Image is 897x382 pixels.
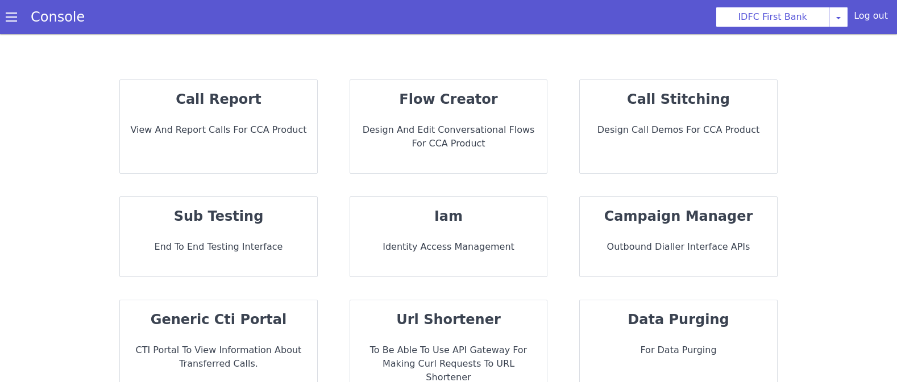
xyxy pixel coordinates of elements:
[589,123,768,137] p: Design call demos for CCA Product
[359,240,538,254] p: Identity Access Management
[434,208,463,224] strong: iam
[151,312,286,328] strong: generic cti portal
[176,91,261,107] strong: call report
[17,9,98,25] a: Console
[589,343,768,357] p: For data purging
[627,91,730,107] strong: call stitching
[129,123,308,137] p: View and report calls for CCA Product
[129,343,308,371] p: CTI portal to view information about transferred Calls.
[399,91,497,107] strong: flow creator
[628,312,729,328] strong: data purging
[604,208,753,224] strong: campaign manager
[716,7,829,27] button: IDFC First Bank
[854,9,888,27] div: Log out
[359,123,538,150] p: Design and Edit Conversational flows for CCA Product
[174,208,264,224] strong: sub testing
[589,240,768,254] p: Outbound dialler interface APIs
[396,312,501,328] strong: url shortener
[129,240,308,254] p: End to End Testing Interface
